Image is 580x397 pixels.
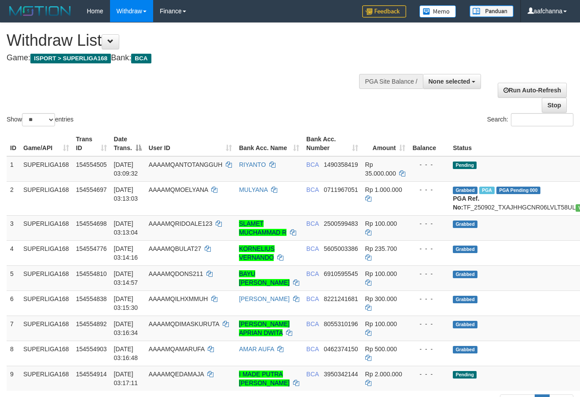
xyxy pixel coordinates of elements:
span: Grabbed [453,246,477,253]
div: - - - [412,219,446,228]
img: MOTION_logo.png [7,4,73,18]
div: - - - [412,244,446,253]
span: [DATE] 03:14:16 [114,245,138,261]
td: SUPERLIGA168 [20,156,73,182]
th: Date Trans.: activate to sort column descending [110,131,145,156]
a: I MADE PUTRA [PERSON_NAME] [239,371,290,386]
span: BCA [306,371,319,378]
span: AAAAMQILHXMMUH [149,295,208,302]
th: Bank Acc. Name: activate to sort column ascending [235,131,303,156]
th: User ID: activate to sort column ascending [145,131,235,156]
span: Rp 100.000 [365,220,397,227]
span: Copy 2500599483 to clipboard [324,220,358,227]
td: 9 [7,366,20,391]
td: SUPERLIGA168 [20,181,73,215]
span: BCA [306,161,319,168]
a: RIYANTO [239,161,266,168]
span: [DATE] 03:14:57 [114,270,138,286]
a: KORNELIUS VERNANDO [239,245,275,261]
span: Pending [453,162,477,169]
div: - - - [412,294,446,303]
h4: Game: Bank: [7,54,378,62]
span: BCA [306,270,319,277]
label: Show entries [7,113,73,126]
span: Rp 100.000 [365,320,397,327]
td: 1 [7,156,20,182]
span: BCA [306,186,319,193]
a: MULYANA [239,186,268,193]
span: AAAAMQAMARUFA [149,346,205,353]
td: SUPERLIGA168 [20,366,73,391]
td: SUPERLIGA168 [20,215,73,240]
span: BCA [306,245,319,252]
h1: Withdraw List [7,32,378,49]
span: [DATE] 03:16:34 [114,320,138,336]
span: Copy 8055310196 to clipboard [324,320,358,327]
span: 154554892 [76,320,107,327]
td: 2 [7,181,20,215]
span: [DATE] 03:17:11 [114,371,138,386]
span: 154554776 [76,245,107,252]
td: 5 [7,265,20,290]
div: PGA Site Balance / [359,74,422,89]
th: Trans ID: activate to sort column ascending [73,131,110,156]
span: [DATE] 03:15:30 [114,295,138,311]
a: [PERSON_NAME] APRIAN DWITA [239,320,290,336]
span: Marked by aafchhiseyha [479,187,495,194]
span: 154554505 [76,161,107,168]
span: Rp 300.000 [365,295,397,302]
span: BCA [306,220,319,227]
td: SUPERLIGA168 [20,265,73,290]
span: Rp 1.000.000 [365,186,402,193]
span: Copy 8221241681 to clipboard [324,295,358,302]
span: AAAAMQRIDOALE123 [149,220,213,227]
th: ID [7,131,20,156]
img: Button%20Memo.svg [419,5,456,18]
label: Search: [487,113,573,126]
td: SUPERLIGA168 [20,316,73,341]
a: [PERSON_NAME] [239,295,290,302]
span: Grabbed [453,221,477,228]
div: - - - [412,185,446,194]
span: AAAAMQMOELYANA [149,186,208,193]
div: - - - [412,370,446,379]
span: 154554810 [76,270,107,277]
a: SLAMET MUCHAMMAD R [239,220,286,236]
input: Search: [511,113,573,126]
td: 7 [7,316,20,341]
span: Rp 500.000 [365,346,397,353]
span: Grabbed [453,321,477,328]
div: - - - [412,269,446,278]
span: BCA [131,54,151,63]
span: Pending [453,371,477,379]
span: 154554903 [76,346,107,353]
span: Grabbed [453,187,477,194]
td: 6 [7,290,20,316]
span: BCA [306,295,319,302]
div: - - - [412,160,446,169]
select: Showentries [22,113,55,126]
span: Copy 1490358419 to clipboard [324,161,358,168]
span: Grabbed [453,296,477,303]
button: None selected [423,74,481,89]
td: 4 [7,240,20,265]
a: AMAR AUFA [239,346,274,353]
span: Copy 5605003386 to clipboard [324,245,358,252]
img: Feedback.jpg [362,5,406,18]
span: AAAAMQANTOTANGGUH [149,161,223,168]
span: [DATE] 03:09:32 [114,161,138,177]
span: PGA Pending [496,187,540,194]
span: [DATE] 03:13:04 [114,220,138,236]
span: Copy 0711967051 to clipboard [324,186,358,193]
span: AAAAMQDONS211 [149,270,203,277]
span: Copy 3950342144 to clipboard [324,371,358,378]
td: SUPERLIGA168 [20,341,73,366]
span: BCA [306,346,319,353]
td: SUPERLIGA168 [20,290,73,316]
span: ISPORT > SUPERLIGA168 [30,54,111,63]
a: Run Auto-Refresh [498,83,567,98]
a: BAYU [PERSON_NAME] [239,270,290,286]
span: 154554697 [76,186,107,193]
th: Balance [409,131,449,156]
span: Copy 0462374150 to clipboard [324,346,358,353]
